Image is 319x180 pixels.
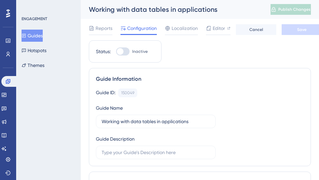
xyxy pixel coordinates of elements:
[102,149,210,156] input: Type your Guide’s Description here
[96,47,111,56] div: Status:
[213,24,225,32] span: Editor
[22,59,44,71] button: Themes
[96,104,123,112] div: Guide Name
[22,44,46,57] button: Hotspots
[172,24,198,32] span: Localization
[96,135,135,143] div: Guide Description
[132,49,148,54] span: Inactive
[236,24,276,35] button: Cancel
[249,27,263,32] span: Cancel
[102,118,210,125] input: Type your Guide’s Name here
[271,4,311,15] button: Publish Changes
[96,75,304,83] div: Guide Information
[121,90,134,96] div: 150049
[96,24,112,32] span: Reports
[278,7,311,12] span: Publish Changes
[22,16,47,22] div: ENGAGEMENT
[22,30,43,42] button: Guides
[127,24,157,32] span: Configuration
[89,5,254,14] div: Working with data tables in applications
[96,88,115,97] div: Guide ID:
[297,27,307,32] span: Save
